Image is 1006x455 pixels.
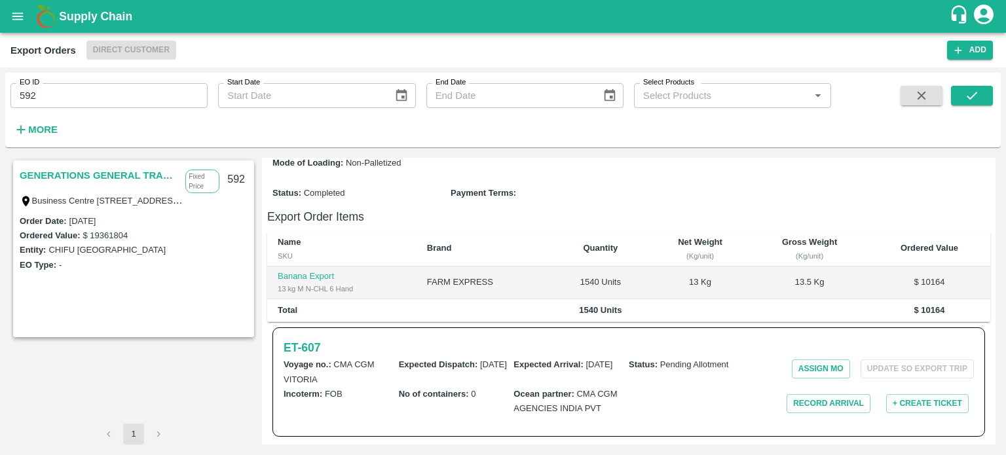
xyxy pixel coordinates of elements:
label: Ordered Value: [20,230,80,240]
img: logo [33,3,59,29]
label: EO ID [20,77,39,88]
label: $ 19361804 [83,230,128,240]
div: account of current user [972,3,996,30]
b: Incoterm : [284,389,322,399]
span: Completed [304,188,345,198]
b: Total [278,305,297,315]
b: Payment Terms : [451,188,516,198]
span: [DATE] [586,359,612,369]
div: SKU [278,250,406,262]
b: No of containers : [399,389,469,399]
span: FOB [325,389,343,399]
b: Status : [629,359,658,369]
a: GENERATIONS GENERAL TRADING LLC [20,167,179,184]
label: Entity: [20,245,46,255]
b: Name [278,237,301,247]
button: Assign MO [792,359,850,378]
input: Select Products [638,87,806,104]
input: Enter EO ID [10,83,208,108]
p: Banana Export [278,270,406,283]
b: Brand [427,243,452,253]
button: open drawer [3,1,33,31]
td: 13 Kg [650,266,751,299]
div: customer-support [949,5,972,28]
h6: ET- 607 [284,338,320,357]
b: Net Weight [678,237,722,247]
a: ET-607 [284,338,320,357]
label: Start Date [227,77,260,88]
label: Business Centre [STREET_ADDRESS], [GEOGRAPHIC_DATA] [32,195,274,206]
button: Open [810,87,827,104]
button: Record Arrival [787,394,870,413]
b: Expected Arrival : [513,359,583,369]
b: Gross Weight [782,237,837,247]
h6: Export Order Items [267,208,990,226]
span: CMA CGM VITORIA [284,359,374,384]
a: Supply Chain [59,7,949,26]
p: Fixed Price [185,170,219,193]
input: Start Date [218,83,384,108]
td: 1540 Units [551,266,650,299]
span: 0 [471,389,475,399]
label: [DATE] [69,216,96,226]
button: Add [947,41,993,60]
div: 592 [219,164,253,195]
button: Choose date [389,83,414,108]
button: More [10,118,61,141]
button: Choose date [597,83,622,108]
span: Non-Palletized [346,158,401,168]
div: Export Orders [10,42,76,59]
td: 13.5 Kg [751,266,868,299]
input: End Date [426,83,592,108]
label: EO Type: [20,260,56,270]
b: 1540 Units [579,305,622,315]
b: $ 10164 [914,305,945,315]
b: Voyage no. : [284,359,331,369]
label: CHIFU [GEOGRAPHIC_DATA] [48,245,166,255]
label: End Date [436,77,466,88]
div: (Kg/unit) [660,250,740,262]
b: Ocean partner : [513,389,574,399]
span: [DATE] [480,359,507,369]
label: Order Date : [20,216,67,226]
span: Pending Allotment [660,359,729,369]
b: Supply Chain [59,10,132,23]
b: Expected Dispatch : [399,359,478,369]
label: - [59,260,62,270]
b: Ordered Value [901,243,958,253]
label: Select Products [643,77,694,88]
button: page 1 [123,424,144,445]
b: Quantity [583,243,618,253]
td: $ 10164 [868,266,990,299]
b: Mode of Loading : [272,158,343,168]
strong: More [28,124,58,135]
td: FARM EXPRESS [417,266,551,299]
button: + Create Ticket [886,394,969,413]
div: 13 kg M N-CHL 6 Hand [278,283,406,295]
nav: pagination navigation [96,424,171,445]
div: (Kg/unit) [761,250,858,262]
b: Status : [272,188,301,198]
